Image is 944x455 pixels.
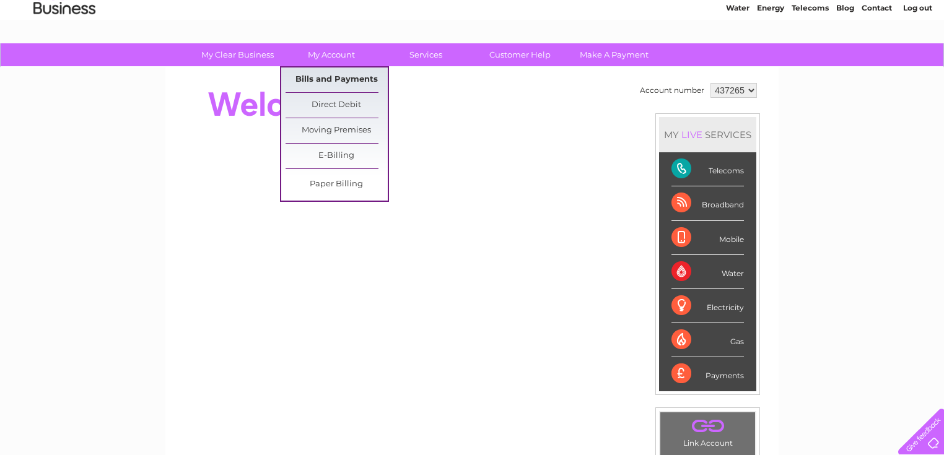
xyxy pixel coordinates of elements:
a: Water [726,53,750,62]
a: Contact [862,53,892,62]
a: 0333 014 3131 [710,6,796,22]
a: Log out [903,53,932,62]
div: Electricity [671,289,744,323]
div: Payments [671,357,744,391]
img: logo.png [33,32,96,70]
div: Telecoms [671,152,744,186]
div: Gas [671,323,744,357]
div: MY SERVICES [659,117,756,152]
a: Customer Help [469,43,571,66]
div: Mobile [671,221,744,255]
a: Make A Payment [563,43,665,66]
a: Direct Debit [286,93,388,118]
a: My Clear Business [186,43,289,66]
a: Services [375,43,477,66]
td: Account number [637,80,707,101]
a: Bills and Payments [286,67,388,92]
div: Clear Business is a trading name of Verastar Limited (registered in [GEOGRAPHIC_DATA] No. 3667643... [180,7,766,60]
div: LIVE [679,129,705,141]
a: . [663,415,752,437]
a: Energy [757,53,784,62]
a: Paper Billing [286,172,388,197]
div: Broadband [671,186,744,220]
a: E-Billing [286,144,388,168]
a: Moving Premises [286,118,388,143]
div: Water [671,255,744,289]
a: Telecoms [792,53,829,62]
a: My Account [281,43,383,66]
a: Blog [836,53,854,62]
td: Link Account [660,412,756,451]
